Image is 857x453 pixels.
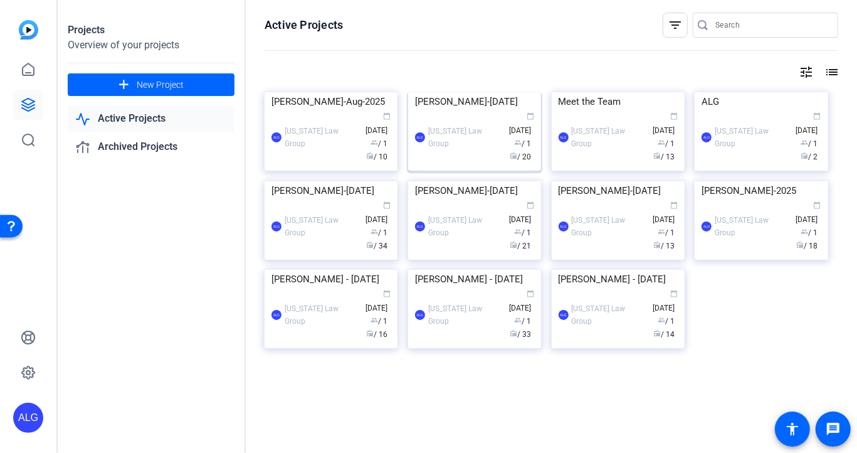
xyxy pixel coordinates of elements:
[653,241,661,248] span: radio
[653,152,661,159] span: radio
[658,228,675,237] span: / 1
[383,112,391,120] span: calendar_today
[799,65,814,80] mat-icon: tune
[668,18,683,33] mat-icon: filter_list
[670,290,678,297] span: calendar_today
[702,132,712,142] div: ALG
[514,228,531,237] span: / 1
[285,125,359,150] div: [US_STATE] Law Group
[572,302,646,328] div: [US_STATE] Law Group
[715,18,828,33] input: Search
[68,73,234,96] button: New Project
[68,38,234,53] div: Overview of your projects
[527,201,534,209] span: calendar_today
[271,310,281,320] div: ALG
[383,290,391,297] span: calendar_today
[801,139,818,148] span: / 1
[510,329,517,337] span: radio
[415,310,425,320] div: ALG
[527,112,534,120] span: calendar_today
[428,302,503,328] div: [US_STATE] Law Group
[653,330,675,339] span: / 14
[796,202,821,224] span: [DATE]
[514,139,522,146] span: group
[510,152,517,159] span: radio
[415,270,534,289] div: [PERSON_NAME] - [DATE]
[801,152,809,159] span: radio
[371,139,387,148] span: / 1
[715,214,789,239] div: [US_STATE] Law Group
[371,228,378,235] span: group
[371,317,387,326] span: / 1
[366,242,387,250] span: / 34
[271,270,391,289] div: [PERSON_NAME] - [DATE]
[371,139,378,146] span: group
[801,228,818,237] span: / 1
[814,112,821,120] span: calendar_today
[428,214,503,239] div: [US_STATE] Law Group
[514,317,531,326] span: / 1
[658,228,665,235] span: group
[559,181,678,200] div: [PERSON_NAME]-[DATE]
[68,23,234,38] div: Projects
[559,92,678,111] div: Meet the Team
[383,201,391,209] span: calendar_today
[801,139,809,146] span: group
[271,92,391,111] div: [PERSON_NAME]-Aug-2025
[365,202,391,224] span: [DATE]
[670,201,678,209] span: calendar_today
[670,112,678,120] span: calendar_today
[823,65,838,80] mat-icon: list
[271,221,281,232] div: ALG
[371,316,378,324] span: group
[658,139,665,146] span: group
[559,270,678,289] div: [PERSON_NAME] - [DATE]
[801,152,818,161] span: / 2
[265,18,343,33] h1: Active Projects
[510,152,531,161] span: / 20
[653,242,675,250] span: / 13
[510,330,531,339] span: / 33
[285,302,359,328] div: [US_STATE] Law Group
[797,241,804,248] span: radio
[285,214,359,239] div: [US_STATE] Law Group
[785,422,800,437] mat-icon: accessibility
[509,202,534,224] span: [DATE]
[826,422,841,437] mat-icon: message
[814,201,821,209] span: calendar_today
[801,228,809,235] span: group
[702,92,821,111] div: ALG
[366,330,387,339] span: / 16
[572,214,646,239] div: [US_STATE] Law Group
[559,132,569,142] div: ALG
[514,316,522,324] span: group
[514,228,522,235] span: group
[271,132,281,142] div: ALG
[559,310,569,320] div: ALG
[271,181,391,200] div: [PERSON_NAME]-[DATE]
[415,181,534,200] div: [PERSON_NAME]-[DATE]
[366,241,374,248] span: radio
[653,152,675,161] span: / 13
[428,125,503,150] div: [US_STATE] Law Group
[366,329,374,337] span: radio
[527,290,534,297] span: calendar_today
[510,241,517,248] span: radio
[572,125,646,150] div: [US_STATE] Law Group
[415,221,425,232] div: ALG
[702,221,712,232] div: ALG
[116,77,132,93] mat-icon: add
[715,125,789,150] div: [US_STATE] Law Group
[68,106,234,132] a: Active Projects
[658,139,675,148] span: / 1
[702,181,821,200] div: [PERSON_NAME]-2025
[366,152,387,161] span: / 10
[371,228,387,237] span: / 1
[415,132,425,142] div: ALG
[366,152,374,159] span: radio
[13,403,43,433] div: ALG
[137,78,184,92] span: New Project
[19,20,38,40] img: blue-gradient.svg
[559,221,569,232] div: ALG
[658,317,675,326] span: / 1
